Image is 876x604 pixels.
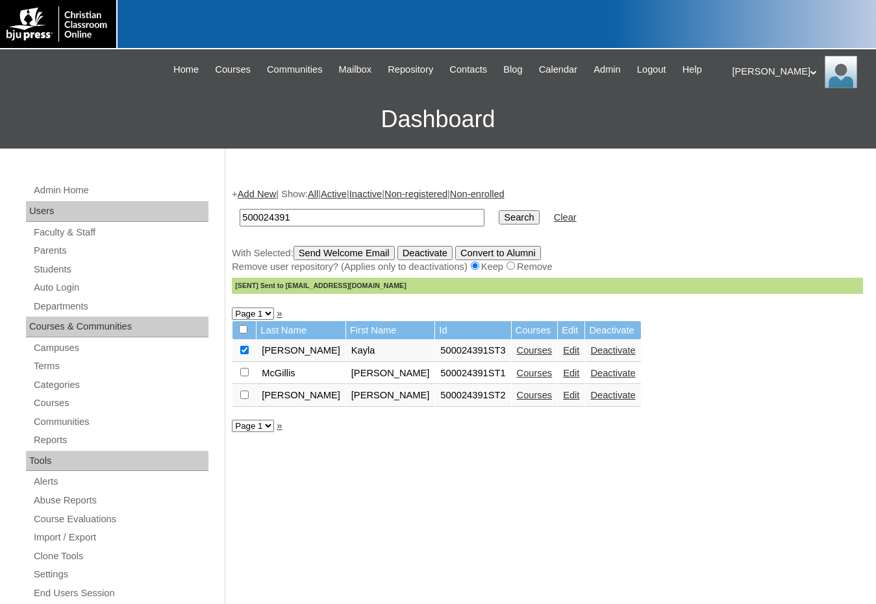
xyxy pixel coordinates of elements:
[637,62,666,77] span: Logout
[590,368,635,378] a: Deactivate
[32,414,208,430] a: Communities
[257,363,345,385] td: McGillis
[32,548,208,564] a: Clone Tools
[499,210,539,224] input: Search
[450,189,505,199] a: Non-enrolled
[435,385,510,407] td: 500024391ST2
[517,368,553,378] a: Courses
[443,62,494,77] a: Contacts
[232,260,863,274] div: Remove user repository? (Applies only to deactivations) Keep Remove
[339,62,372,77] span: Mailbox
[32,358,208,374] a: Terms
[238,189,276,199] a: Add New
[517,390,553,400] a: Courses
[563,390,579,400] a: Edit
[32,432,208,448] a: Reports
[332,62,379,77] a: Mailbox
[594,62,621,77] span: Admin
[590,390,635,400] a: Deactivate
[32,529,208,546] a: Import / Export
[32,182,208,199] a: Admin Home
[257,321,345,340] td: Last Name
[381,62,440,77] a: Repository
[32,340,208,356] a: Campuses
[384,189,447,199] a: Non-registered
[32,511,208,527] a: Course Evaluations
[173,62,199,77] span: Home
[631,62,673,77] a: Logout
[590,345,635,356] a: Deactivate
[585,321,640,340] td: Deactivate
[240,209,484,226] input: Search
[257,340,345,362] td: [PERSON_NAME]
[346,340,435,362] td: Kayla
[346,385,435,407] td: [PERSON_NAME]
[232,246,863,294] div: With Selected:
[32,298,208,315] a: Departments
[260,62,329,77] a: Communities
[32,243,208,259] a: Parents
[563,345,579,356] a: Edit
[825,56,857,88] img: Melanie Sevilla
[517,345,553,356] a: Courses
[26,201,208,222] div: Users
[32,377,208,393] a: Categories
[232,187,863,294] div: + | Show: | | | |
[32,566,208,583] a: Settings
[435,340,510,362] td: 500024391ST3
[587,62,627,77] a: Admin
[558,321,584,340] td: Edit
[346,321,435,340] td: First Name
[32,224,208,241] a: Faculty & Staff
[455,246,541,260] input: Convert to Alumni
[554,212,577,223] a: Clear
[32,261,208,278] a: Students
[449,62,487,77] span: Contacts
[397,246,453,260] input: Deactivate
[32,474,208,490] a: Alerts
[26,451,208,472] div: Tools
[497,62,529,77] a: Blog
[215,62,251,77] span: Courses
[676,62,708,77] a: Help
[208,62,257,77] a: Courses
[563,368,579,378] a: Edit
[32,395,208,411] a: Courses
[388,62,433,77] span: Repository
[732,56,864,88] div: [PERSON_NAME]
[277,420,282,431] a: »
[167,62,205,77] a: Home
[32,585,208,601] a: End Users Session
[6,6,110,42] img: logo-white.png
[257,385,345,407] td: [PERSON_NAME]
[349,189,382,199] a: Inactive
[26,317,208,337] div: Courses & Communities
[539,62,577,77] span: Calendar
[512,321,558,340] td: Courses
[503,62,522,77] span: Blog
[682,62,702,77] span: Help
[294,246,395,260] input: Send Welcome Email
[277,308,282,319] a: »
[435,363,510,385] td: 500024391ST1
[232,278,863,294] div: [SENT] Sent to [EMAIL_ADDRESS][DOMAIN_NAME]
[321,189,347,199] a: Active
[32,492,208,509] a: Abuse Reports
[308,189,318,199] a: All
[267,62,323,77] span: Communities
[32,280,208,296] a: Auto Login
[6,90,870,149] h3: Dashboard
[532,62,584,77] a: Calendar
[346,363,435,385] td: [PERSON_NAME]
[435,321,510,340] td: Id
